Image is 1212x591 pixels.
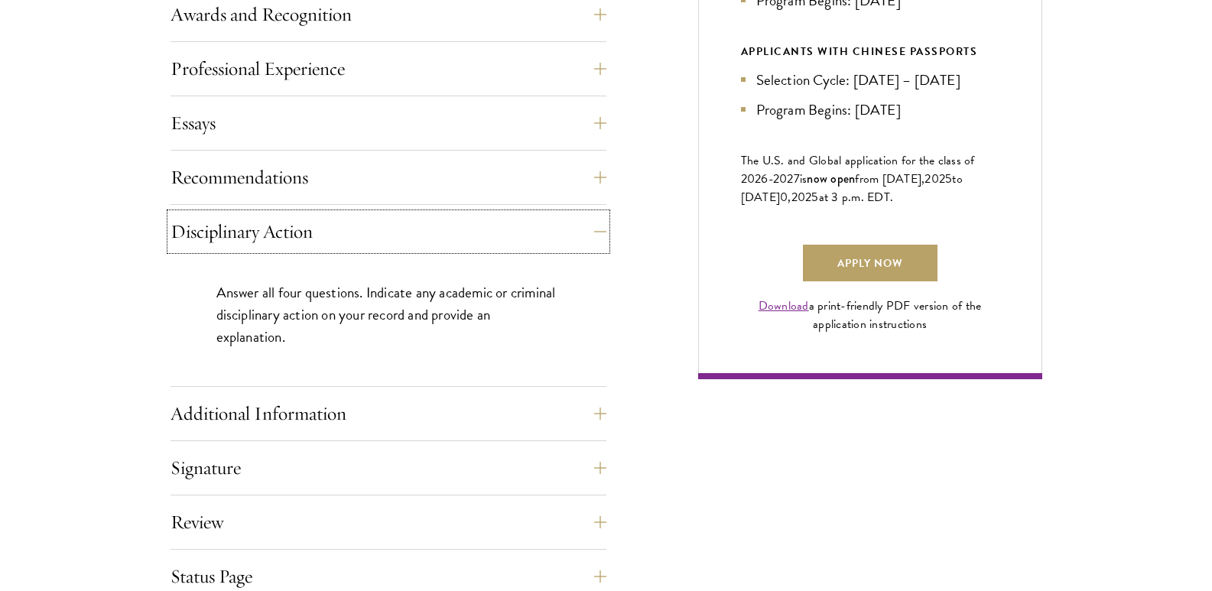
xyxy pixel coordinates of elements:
button: Review [171,504,606,541]
span: -202 [768,170,794,188]
button: Signature [171,450,606,486]
button: Professional Experience [171,50,606,87]
span: to [DATE] [741,170,963,206]
span: 5 [945,170,952,188]
a: Apply Now [803,245,937,281]
span: 202 [924,170,945,188]
span: 202 [791,188,812,206]
span: 6 [761,170,768,188]
div: APPLICANTS WITH CHINESE PASSPORTS [741,42,999,61]
span: at 3 p.m. EDT. [819,188,894,206]
a: Download [759,297,809,315]
button: Recommendations [171,159,606,196]
span: is [800,170,807,188]
span: , [788,188,791,206]
span: The U.S. and Global application for the class of 202 [741,151,975,188]
p: Answer all four questions. Indicate any academic or criminal disciplinary action on your record a... [216,281,561,348]
span: from [DATE], [855,170,924,188]
span: now open [807,170,855,187]
span: 0 [780,188,788,206]
li: Program Begins: [DATE] [741,99,999,121]
button: Disciplinary Action [171,213,606,250]
span: 5 [811,188,818,206]
span: 7 [794,170,800,188]
button: Essays [171,105,606,141]
li: Selection Cycle: [DATE] – [DATE] [741,69,999,91]
button: Additional Information [171,395,606,432]
div: a print-friendly PDF version of the application instructions [741,297,999,333]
